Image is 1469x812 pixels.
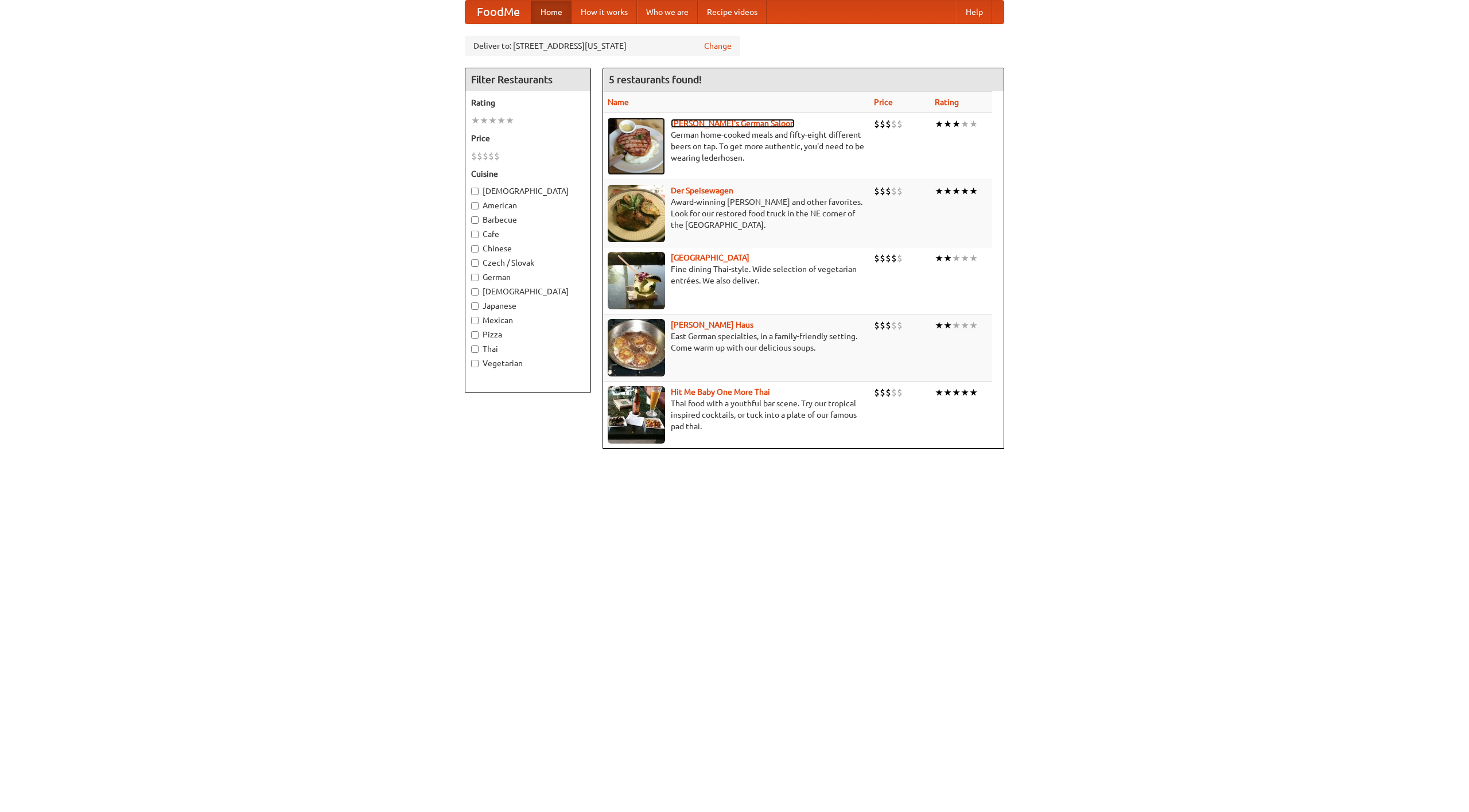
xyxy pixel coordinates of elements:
li: $ [897,319,903,332]
li: ★ [935,252,943,265]
li: ★ [952,319,961,332]
li: $ [880,185,885,197]
li: $ [477,150,483,162]
input: Chinese [471,245,479,252]
h5: Cuisine [471,168,585,180]
p: Thai food with a youthful bar scene. Try our tropical inspired cocktails, or tuck into a plate of... [608,398,865,432]
li: $ [880,252,885,265]
li: ★ [935,185,943,197]
li: ★ [952,386,961,399]
label: Chinese [471,243,585,254]
input: American [471,202,479,209]
li: $ [483,150,488,162]
li: ★ [935,118,943,130]
input: Cafe [471,231,479,238]
li: ★ [961,185,969,197]
a: Recipe videos [698,1,767,24]
li: ★ [488,114,497,127]
a: Who we are [637,1,698,24]
li: $ [885,319,891,332]
input: [DEMOGRAPHIC_DATA] [471,188,479,195]
li: ★ [943,252,952,265]
a: Hit Me Baby One More Thai [671,387,770,397]
a: Home [531,1,572,24]
input: Mexican [471,317,479,324]
li: ★ [961,319,969,332]
li: ★ [969,319,978,332]
li: ★ [943,118,952,130]
a: Help [957,1,992,24]
a: Name [608,98,629,107]
li: $ [488,150,494,162]
label: Cafe [471,228,585,240]
a: Change [704,40,732,52]
label: Czech / Slovak [471,257,585,269]
li: ★ [952,252,961,265]
ng-pluralize: 5 restaurants found! [609,74,702,85]
li: $ [885,386,891,399]
li: $ [874,386,880,399]
li: ★ [506,114,514,127]
input: Japanese [471,302,479,310]
li: ★ [969,386,978,399]
img: babythai.jpg [608,386,665,444]
li: ★ [497,114,506,127]
li: $ [891,386,897,399]
li: ★ [969,252,978,265]
a: [PERSON_NAME]'s German Saloon [671,119,795,128]
li: $ [874,252,880,265]
h4: Filter Restaurants [465,68,590,91]
label: Vegetarian [471,358,585,369]
li: $ [885,118,891,130]
li: ★ [961,386,969,399]
li: ★ [943,185,952,197]
img: speisewagen.jpg [608,185,665,242]
li: $ [874,319,880,332]
li: $ [897,386,903,399]
li: $ [885,185,891,197]
li: $ [891,118,897,130]
input: Vegetarian [471,360,479,367]
label: Mexican [471,314,585,326]
li: ★ [952,118,961,130]
img: esthers.jpg [608,118,665,175]
li: ★ [969,118,978,130]
li: ★ [935,386,943,399]
h5: Rating [471,97,585,108]
li: ★ [952,185,961,197]
li: ★ [969,185,978,197]
li: ★ [471,114,480,127]
li: $ [880,319,885,332]
input: Pizza [471,331,479,339]
input: Barbecue [471,216,479,224]
a: FoodMe [465,1,531,24]
label: Japanese [471,300,585,312]
li: $ [885,252,891,265]
li: ★ [943,319,952,332]
li: $ [471,150,477,162]
li: $ [880,118,885,130]
p: Fine dining Thai-style. Wide selection of vegetarian entrées. We also deliver. [608,263,865,286]
a: How it works [572,1,637,24]
a: [GEOGRAPHIC_DATA] [671,253,749,262]
p: East German specialties, in a family-friendly setting. Come warm up with our delicious soups. [608,331,865,353]
p: Award-winning [PERSON_NAME] and other favorites. Look for our restored food truck in the NE corne... [608,196,865,231]
img: kohlhaus.jpg [608,319,665,376]
p: German home-cooked meals and fifty-eight different beers on tap. To get more authentic, you'd nee... [608,129,865,164]
label: Barbecue [471,214,585,226]
label: [DEMOGRAPHIC_DATA] [471,286,585,297]
a: Price [874,98,893,107]
label: [DEMOGRAPHIC_DATA] [471,185,585,197]
a: Der Speisewagen [671,186,733,195]
li: ★ [480,114,488,127]
input: German [471,274,479,281]
li: $ [494,150,500,162]
a: [PERSON_NAME] Haus [671,320,753,329]
div: Deliver to: [STREET_ADDRESS][US_STATE] [465,36,740,56]
li: $ [897,118,903,130]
